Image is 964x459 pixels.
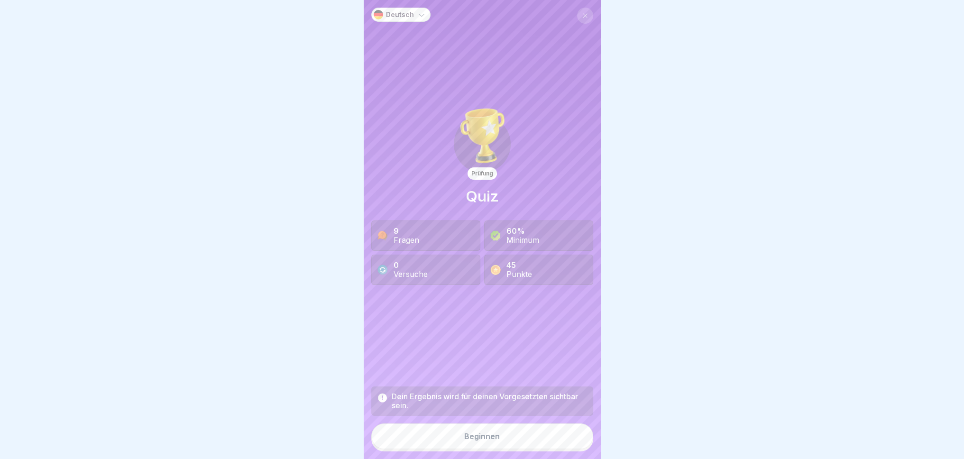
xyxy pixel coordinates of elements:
[506,236,539,245] div: Minimum
[394,260,399,270] b: 0
[374,10,383,19] img: de.svg
[506,270,532,279] div: Punkte
[392,392,587,410] div: Dein Ergebnis wird für deinen Vorgesetzten sichtbar sein.
[386,11,414,19] p: Deutsch
[394,236,419,245] div: Fragen
[464,432,500,441] div: Beginnen
[394,270,428,279] div: Versuche
[466,187,499,205] h1: Quiz
[394,226,399,236] b: 9
[506,260,516,270] b: 45
[468,167,497,180] div: Prüfung
[371,423,593,449] button: Beginnen
[506,226,525,236] b: 60%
